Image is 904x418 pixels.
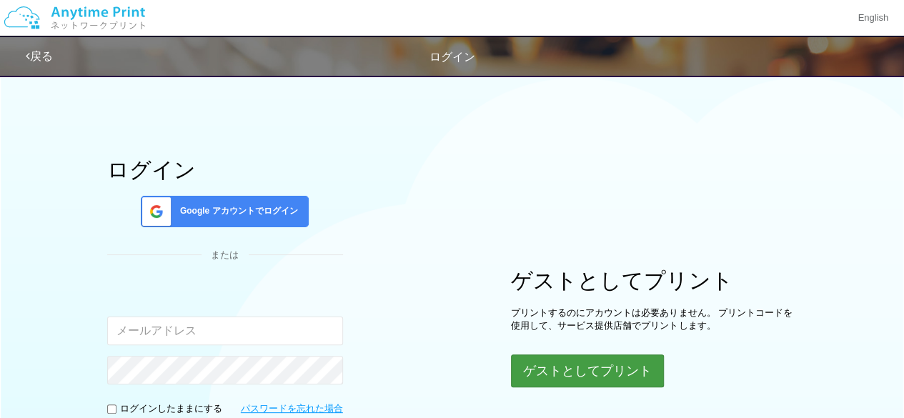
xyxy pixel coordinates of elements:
h1: ゲストとしてプリント [511,269,797,292]
h1: ログイン [107,158,343,181]
p: プリントするのにアカウントは必要ありません。 プリントコードを使用して、サービス提供店舗でプリントします。 [511,307,797,333]
span: ログイン [429,51,475,63]
span: Google アカウントでログイン [174,205,298,217]
a: パスワードを忘れた場合 [241,402,343,416]
input: メールアドレス [107,317,343,345]
a: 戻る [26,50,53,62]
button: ゲストとしてプリント [511,354,664,387]
p: ログインしたままにする [120,402,222,416]
div: または [107,249,343,262]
